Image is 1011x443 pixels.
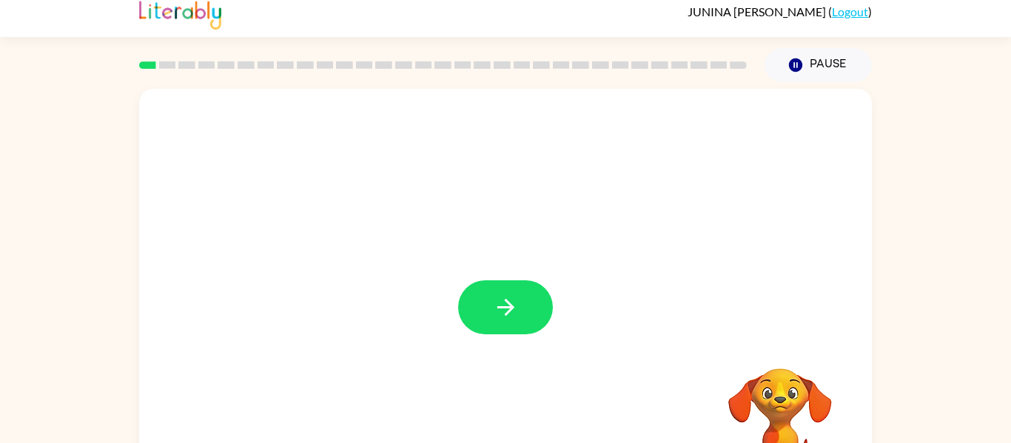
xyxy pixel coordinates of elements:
button: Pause [765,48,872,82]
div: ( ) [688,4,872,18]
a: Logout [832,4,868,18]
span: JUNINA [PERSON_NAME] [688,4,828,18]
